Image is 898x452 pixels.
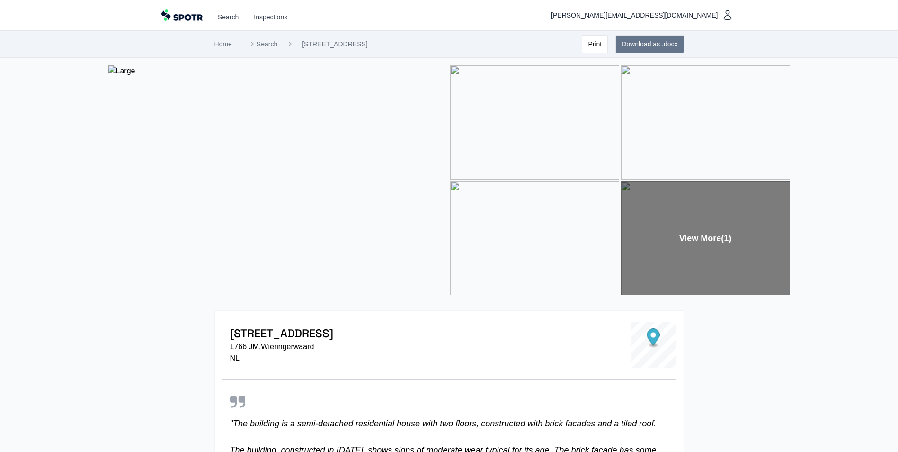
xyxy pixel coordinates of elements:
img: 2a2449a69c979d3eb6d1d24c4eb8bf27.webp [450,65,619,180]
a: Search [218,12,239,22]
nav: Breadcrumb [207,31,375,57]
h1: [STREET_ADDRESS] [230,326,333,341]
img: 5fbfc7c46e7d478c2c40438c9970cbf9.webp [450,181,619,296]
p: NL [230,353,333,364]
a: [STREET_ADDRESS] [302,39,367,49]
button: Print [582,35,608,53]
a: Search [247,39,277,49]
a: Inspections [254,12,287,22]
img: Large [108,65,448,295]
a: Home [214,40,232,48]
img: 2fff5153e20c708d21c382275fca2cfb.webp [621,65,790,180]
button: [PERSON_NAME][EMAIL_ADDRESS][DOMAIN_NAME] [547,6,737,25]
span: [PERSON_NAME][EMAIL_ADDRESS][DOMAIN_NAME] [551,9,721,21]
div: View More (1) [621,181,790,296]
p: 1766 JM , Wieringerwaard [230,341,333,353]
button: Download as .docx [615,35,684,53]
